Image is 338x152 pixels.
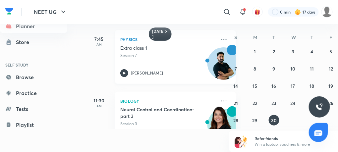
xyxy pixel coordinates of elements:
p: Biology [120,97,216,105]
p: AM [86,104,112,108]
abbr: September 17, 2025 [291,83,295,89]
button: September 21, 2025 [231,98,241,108]
p: Session 3 [120,121,216,127]
button: September 16, 2025 [269,80,279,91]
abbr: September 16, 2025 [272,83,276,89]
p: Session 7 [120,53,216,59]
abbr: Monday [253,34,257,40]
button: September 14, 2025 [231,80,241,91]
abbr: September 26, 2025 [328,100,333,106]
button: September 22, 2025 [250,98,260,108]
abbr: September 14, 2025 [234,83,238,89]
a: Company Logo [5,6,13,18]
button: September 10, 2025 [288,63,298,74]
img: Avatar [208,51,240,83]
button: September 18, 2025 [307,80,317,91]
h5: Extra class 1 [120,45,203,51]
abbr: September 8, 2025 [253,66,256,72]
div: Store [16,38,33,46]
p: Win a laptop, vouchers & more [255,141,336,147]
abbr: September 28, 2025 [233,117,238,124]
h5: 11:30 [86,97,112,104]
abbr: Wednesday [291,34,296,40]
img: VAISHNAVI DWIVEDI [321,6,333,18]
button: September 5, 2025 [326,46,336,57]
h6: Refer friends [255,135,336,141]
button: September 17, 2025 [288,80,298,91]
img: streak [295,9,301,15]
button: September 4, 2025 [307,46,317,57]
abbr: September 5, 2025 [330,48,332,55]
button: September 1, 2025 [250,46,260,57]
h5: Neural Control and Coordination- part 3 [120,106,203,120]
abbr: September 18, 2025 [310,83,314,89]
button: September 19, 2025 [326,80,336,91]
abbr: September 11, 2025 [310,66,314,72]
abbr: Thursday [310,34,313,40]
button: avatar [252,7,263,17]
h5: 7:45 [86,35,112,42]
button: NEET UG [30,5,71,19]
button: September 8, 2025 [250,63,260,74]
abbr: September 9, 2025 [273,66,275,72]
img: ttu [315,103,323,111]
button: September 26, 2025 [326,98,336,108]
abbr: September 19, 2025 [329,83,333,89]
button: September 3, 2025 [288,46,298,57]
abbr: September 12, 2025 [329,66,333,72]
abbr: September 4, 2025 [310,48,313,55]
abbr: September 3, 2025 [292,48,294,55]
abbr: Friday [330,34,332,40]
img: Company Logo [5,6,13,16]
abbr: September 10, 2025 [290,66,295,72]
button: September 2, 2025 [269,46,279,57]
h6: [DATE] [152,29,164,39]
button: September 29, 2025 [250,115,260,126]
p: Physics [120,35,216,43]
abbr: Tuesday [273,34,275,40]
abbr: September 7, 2025 [235,66,237,72]
button: September 25, 2025 [307,98,317,108]
abbr: September 2, 2025 [273,48,275,55]
img: avatar [254,9,260,15]
button: September 7, 2025 [231,63,241,74]
abbr: September 1, 2025 [254,48,256,55]
abbr: September 21, 2025 [234,100,238,106]
button: September 30, 2025 [269,115,279,126]
img: referral [235,135,248,148]
abbr: September 15, 2025 [253,83,257,89]
abbr: September 25, 2025 [310,100,314,106]
button: September 24, 2025 [288,98,298,108]
button: September 15, 2025 [250,80,260,91]
button: September 11, 2025 [307,63,317,74]
abbr: September 30, 2025 [271,117,277,124]
button: September 23, 2025 [269,98,279,108]
img: unacademy [199,106,236,152]
abbr: September 29, 2025 [253,117,257,124]
button: September 12, 2025 [326,63,336,74]
button: September 28, 2025 [231,115,241,126]
p: AM [86,42,112,46]
abbr: September 24, 2025 [290,100,295,106]
abbr: September 22, 2025 [253,100,257,106]
abbr: Sunday [235,34,237,40]
button: September 9, 2025 [269,63,279,74]
p: [PERSON_NAME] [131,70,163,76]
abbr: September 23, 2025 [271,100,276,106]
